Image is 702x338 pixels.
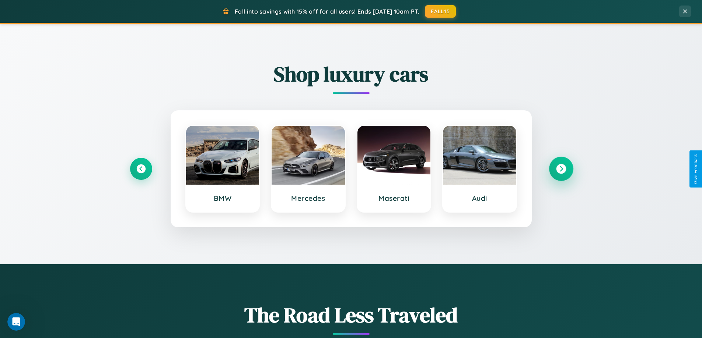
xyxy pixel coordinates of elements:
[130,60,572,88] h2: Shop luxury cars
[130,301,572,329] h1: The Road Less Traveled
[7,313,25,331] iframe: Intercom live chat
[279,194,338,203] h3: Mercedes
[235,8,419,15] span: Fall into savings with 15% off for all users! Ends [DATE] 10am PT.
[450,194,509,203] h3: Audi
[425,5,456,18] button: FALL15
[193,194,252,203] h3: BMW
[365,194,423,203] h3: Maserati
[693,154,698,184] div: Give Feedback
